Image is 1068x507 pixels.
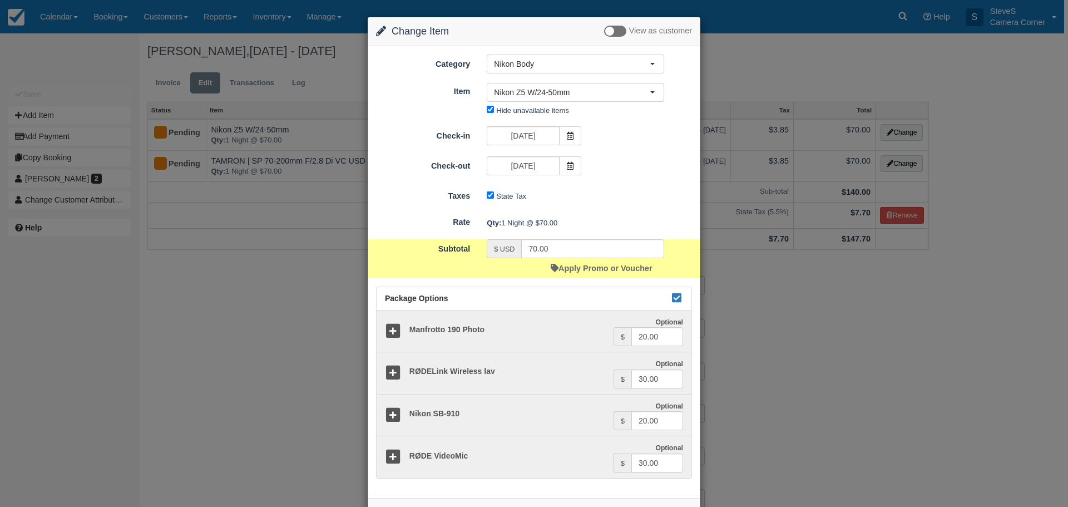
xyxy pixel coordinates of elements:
[368,55,478,70] label: Category
[487,219,501,227] strong: Qty
[368,126,478,142] label: Check-in
[368,213,478,228] label: Rate
[368,82,478,97] label: Item
[368,186,478,202] label: Taxes
[368,156,478,172] label: Check-out
[487,83,664,102] button: Nikon Z5 W/24-50mm
[629,27,692,36] span: View as customer
[377,352,691,395] a: RØDELink Wireless lav Optional $
[478,214,700,232] div: 1 Night @ $70.00
[655,444,683,452] strong: Optional
[496,106,568,115] label: Hide unavailable items
[377,311,691,353] a: Manfrotto 190 Photo Optional $
[494,87,650,98] span: Nikon Z5 W/24-50mm
[496,192,526,200] label: State Tax
[401,410,614,418] h5: Nikon SB-910
[494,58,650,70] span: Nikon Body
[401,326,614,334] h5: Manfrotto 190 Photo
[621,417,625,425] small: $
[487,55,664,73] button: Nikon Body
[368,239,478,255] label: Subtotal
[551,264,652,273] a: Apply Promo or Voucher
[385,294,448,303] span: Package Options
[401,367,614,376] h5: RØDELink Wireless lav
[621,376,625,383] small: $
[401,452,614,460] h5: RØDE VideoMic
[655,360,683,368] strong: Optional
[655,402,683,410] strong: Optional
[377,436,691,478] a: RØDE VideoMic Optional $
[621,460,625,467] small: $
[655,318,683,326] strong: Optional
[377,394,691,437] a: Nikon SB-910 Optional $
[621,333,625,341] small: $
[392,26,449,37] span: Change Item
[494,245,515,253] small: $ USD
